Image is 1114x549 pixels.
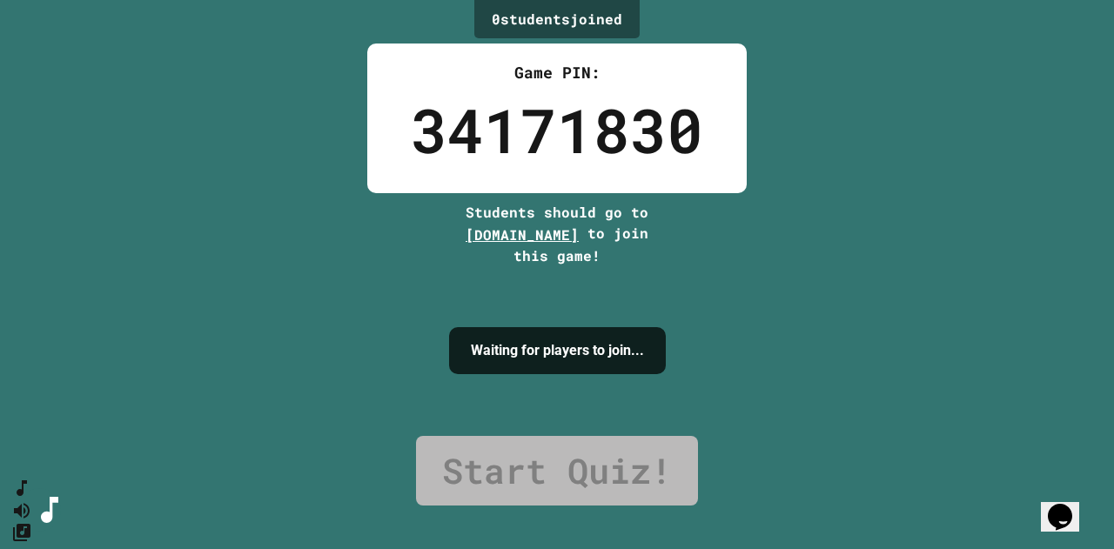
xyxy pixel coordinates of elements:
[11,521,32,543] button: Change Music
[448,202,666,266] div: Students should go to to join this game!
[466,225,579,244] span: [DOMAIN_NAME]
[471,340,644,361] h4: Waiting for players to join...
[1041,479,1097,532] iframe: chat widget
[416,436,698,505] a: Start Quiz!
[411,84,703,176] div: 34171830
[11,478,32,499] button: SpeedDial basic example
[411,61,703,84] div: Game PIN:
[11,499,32,521] button: Mute music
